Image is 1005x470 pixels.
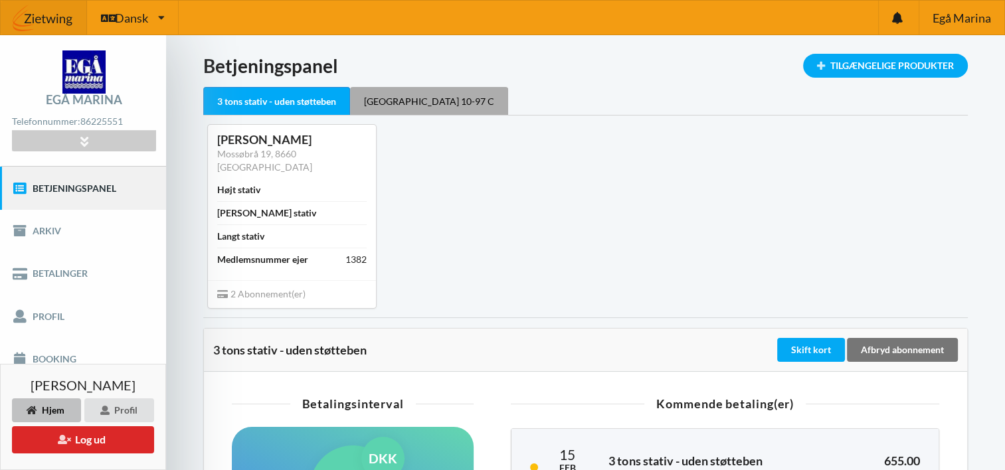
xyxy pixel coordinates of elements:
[84,398,154,422] div: Profil
[217,132,367,147] div: [PERSON_NAME]
[203,87,350,116] div: 3 tons stativ - uden støtteben
[932,12,990,24] span: Egå Marina
[217,148,312,173] a: Mossøbrå 19, 8660 [GEOGRAPHIC_DATA]
[46,94,122,106] div: Egå Marina
[803,54,968,78] div: Tilgængelige Produkter
[345,253,367,266] div: 1382
[12,426,154,453] button: Log ud
[350,87,508,115] div: [GEOGRAPHIC_DATA] 10-97 C
[511,398,939,410] div: Kommende betaling(er)
[217,206,316,220] div: [PERSON_NAME] stativ
[217,230,264,243] div: Langt stativ
[62,50,106,94] img: logo
[847,338,958,362] div: Afbryd abonnement
[203,54,968,78] h1: Betjeningspanel
[12,113,155,131] div: Telefonnummer:
[12,398,81,422] div: Hjem
[80,116,123,127] strong: 86225551
[31,378,136,392] span: [PERSON_NAME]
[217,253,308,266] div: Medlemsnummer ejer
[217,183,260,196] div: Højt stativ
[232,398,474,410] div: Betalingsinterval
[213,343,775,356] div: 3 tons stativ - uden støtteben
[217,288,306,299] span: 2 Abonnement(er)
[115,12,148,24] span: Dansk
[557,447,578,461] div: 15
[777,338,845,362] div: Skift kort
